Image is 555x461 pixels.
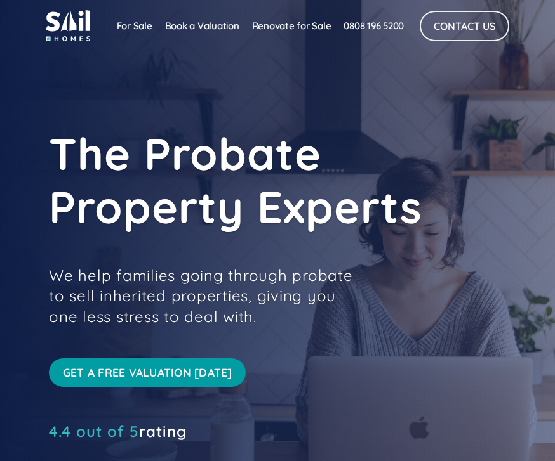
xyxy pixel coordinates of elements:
a: Renovate for Sale [246,13,338,39]
a: Book a Valuation [159,13,246,39]
iframe: Customer reviews powered by Trustpilot [49,444,239,459]
a: 4.4 out of 5rating [49,425,187,438]
a: For Sale [110,13,159,39]
h1: The Probate Property Experts [49,127,506,233]
p: We help families going through probate to sell inherited properties, giving you one less stress t... [49,265,366,327]
span: 4.4 out of 5 [49,422,139,441]
a: 0808 196 5200 [337,13,410,39]
div: rating [49,425,187,438]
a: Get a free valuation [DATE] [49,358,246,387]
a: Contact Us [420,11,509,41]
img: sail home logo [46,8,90,41]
